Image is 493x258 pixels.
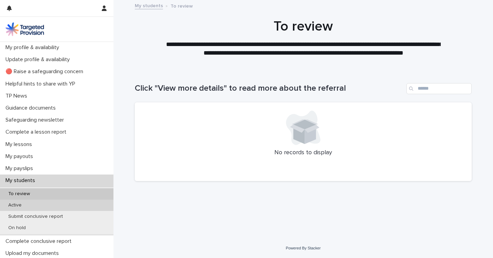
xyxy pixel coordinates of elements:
[3,225,31,231] p: On hold
[3,105,61,111] p: Guidance documents
[3,117,69,123] p: Safeguarding newsletter
[3,165,39,172] p: My payslips
[3,202,27,208] p: Active
[6,22,44,36] img: M5nRWzHhSzIhMunXDL62
[3,141,37,148] p: My lessons
[3,129,72,135] p: Complete a lesson report
[143,149,463,157] p: No records to display
[3,214,68,220] p: Submit conclusive report
[3,93,33,99] p: TP News
[3,68,89,75] p: 🔴 Raise a safeguarding concern
[135,1,163,9] a: My students
[3,81,81,87] p: Helpful hints to share with YP
[3,153,39,160] p: My payouts
[3,44,65,51] p: My profile & availability
[3,250,64,257] p: Upload my documents
[3,56,75,63] p: Update profile & availability
[3,238,77,245] p: Complete conclusive report
[171,2,193,9] p: To review
[135,83,404,93] h1: Click "View more details" to read more about the referral
[135,18,472,35] h1: To review
[406,83,472,94] input: Search
[3,177,41,184] p: My students
[3,191,35,197] p: To review
[286,246,320,250] a: Powered By Stacker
